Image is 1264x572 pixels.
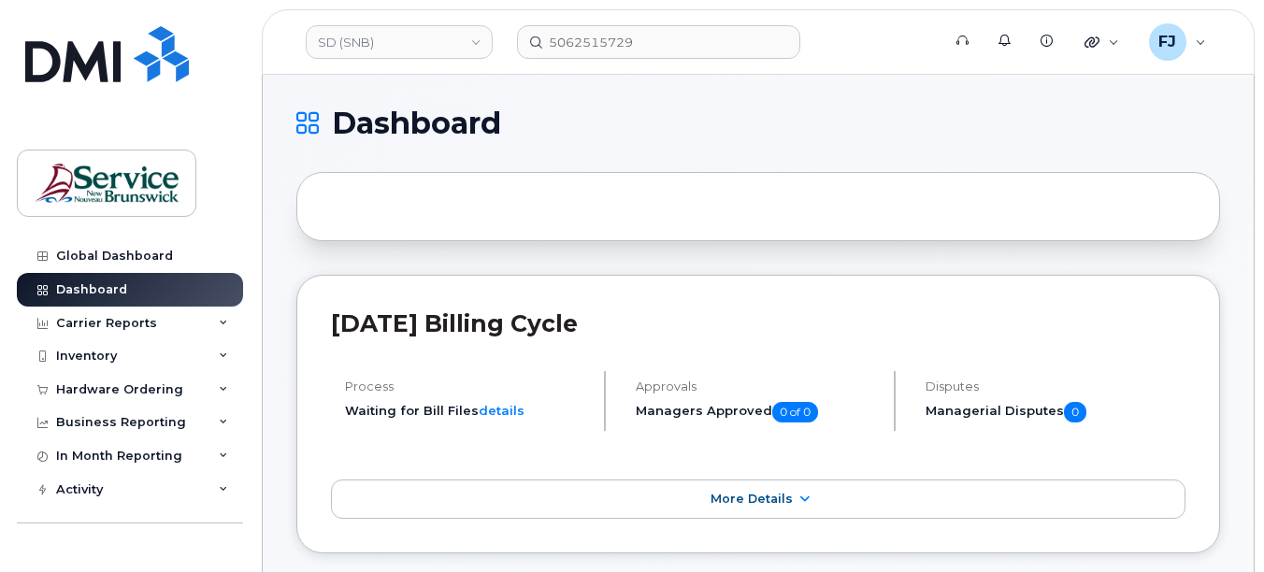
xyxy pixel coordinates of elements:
span: More Details [711,492,793,506]
li: Waiting for Bill Files [345,402,588,420]
span: 0 of 0 [772,402,818,422]
h4: Approvals [636,379,879,393]
span: 0 [1064,402,1086,422]
h5: Managerial Disputes [926,402,1185,422]
h4: Disputes [926,379,1185,393]
a: details [479,403,524,418]
h4: Process [345,379,588,393]
span: Dashboard [332,109,501,137]
h2: [DATE] Billing Cycle [331,309,1185,337]
h5: Managers Approved [636,402,879,422]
